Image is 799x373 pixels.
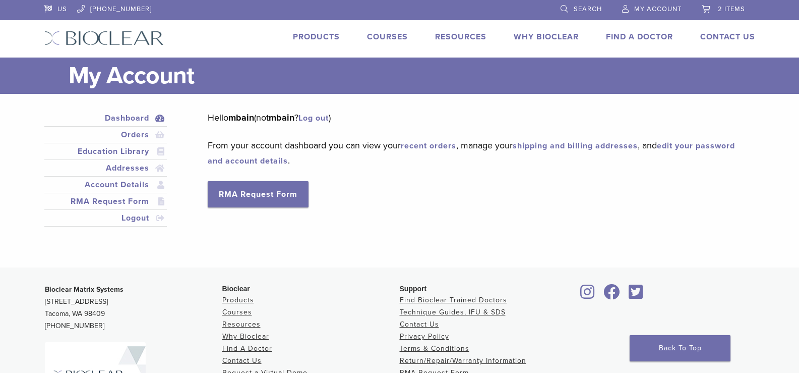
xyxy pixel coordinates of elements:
[630,335,730,361] a: Back To Top
[600,290,624,300] a: Bioclear
[69,58,755,94] h1: My Account
[606,32,673,42] a: Find A Doctor
[513,141,638,151] a: shipping and billing addresses
[269,112,294,123] strong: mbain
[298,113,329,123] a: Log out
[208,181,309,207] a: RMA Request Form
[400,320,439,329] a: Contact Us
[46,179,165,191] a: Account Details
[293,32,340,42] a: Products
[514,32,579,42] a: Why Bioclear
[44,110,167,239] nav: Account pages
[208,110,740,125] p: Hello (not ? )
[222,356,262,365] a: Contact Us
[222,320,261,329] a: Resources
[700,32,755,42] a: Contact Us
[222,344,272,353] a: Find A Doctor
[400,344,469,353] a: Terms & Conditions
[400,356,526,365] a: Return/Repair/Warranty Information
[400,332,449,341] a: Privacy Policy
[400,285,427,293] span: Support
[367,32,408,42] a: Courses
[222,332,269,341] a: Why Bioclear
[222,296,254,304] a: Products
[718,5,745,13] span: 2 items
[46,212,165,224] a: Logout
[577,290,598,300] a: Bioclear
[208,138,740,168] p: From your account dashboard you can view your , manage your , and .
[46,145,165,157] a: Education Library
[46,112,165,124] a: Dashboard
[400,296,507,304] a: Find Bioclear Trained Doctors
[401,141,456,151] a: recent orders
[228,112,254,123] strong: mbain
[44,31,164,45] img: Bioclear
[46,129,165,141] a: Orders
[634,5,682,13] span: My Account
[45,284,222,332] p: [STREET_ADDRESS] Tacoma, WA 98409 [PHONE_NUMBER]
[400,308,506,316] a: Technique Guides, IFU & SDS
[626,290,647,300] a: Bioclear
[46,162,165,174] a: Addresses
[435,32,486,42] a: Resources
[222,308,252,316] a: Courses
[45,285,124,294] strong: Bioclear Matrix Systems
[46,195,165,207] a: RMA Request Form
[574,5,602,13] span: Search
[222,285,250,293] span: Bioclear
